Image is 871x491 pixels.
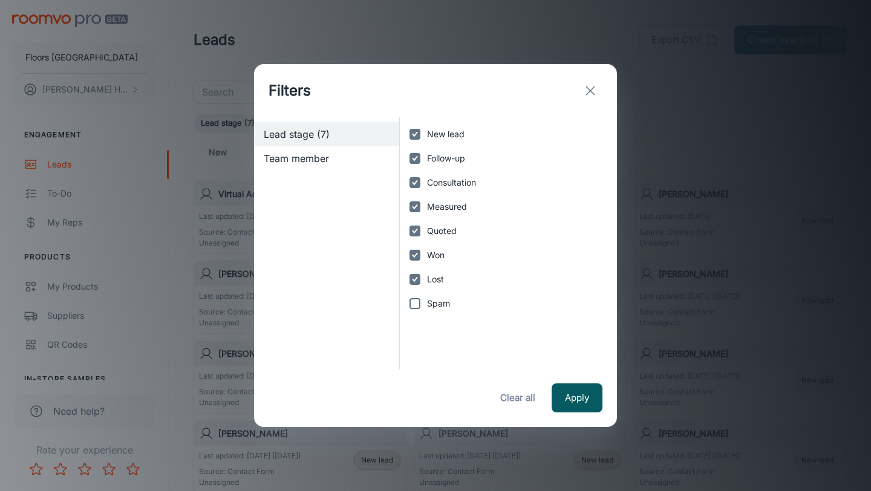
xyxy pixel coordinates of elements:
[254,146,399,171] div: Team member
[269,80,311,102] h1: Filters
[578,79,602,103] button: exit
[427,273,444,286] span: Lost
[427,176,476,189] span: Consultation
[254,122,399,146] div: Lead stage (7)
[427,152,465,165] span: Follow-up
[264,151,390,166] span: Team member
[427,224,457,238] span: Quoted
[427,249,445,262] span: Won
[552,383,602,412] button: Apply
[427,200,467,213] span: Measured
[494,383,542,412] button: Clear all
[427,128,465,141] span: New lead
[264,127,390,141] span: Lead stage (7)
[427,297,450,310] span: Spam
